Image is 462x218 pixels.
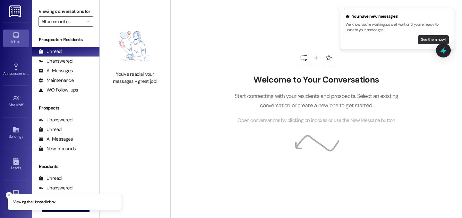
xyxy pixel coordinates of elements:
div: Maintenance [38,77,74,84]
div: You have new messages! [346,13,449,20]
a: Templates • [3,187,29,205]
div: Unread [38,126,62,133]
p: We know you're working, so we'll wait until you're ready to update your messages. [346,22,449,33]
a: Site Visit • [3,93,29,110]
button: Close toast [6,192,12,198]
div: You've read all your messages - great job! [107,71,163,85]
span: • [29,70,30,75]
div: New Inbounds [38,145,76,152]
a: Inbox [3,30,29,47]
img: empty-state [107,24,163,68]
a: Buildings [3,124,29,142]
div: Residents [32,163,99,170]
button: Close toast [338,6,345,12]
a: Leads [3,156,29,173]
div: Unanswered [38,117,73,123]
label: Viewing conversations for [38,6,93,16]
div: Unanswered [38,185,73,191]
h2: Welcome to Your Conversations [225,75,408,85]
img: ResiDesk Logo [9,5,22,17]
p: Start connecting with your residents and prospects. Select an existing conversation or create a n... [225,92,408,110]
p: Viewing the Unread inbox [13,199,55,205]
div: Prospects [32,105,99,111]
div: Unread [38,48,62,55]
i:  [86,19,90,24]
span: Open conversations by clicking on inboxes or use the New Message button [237,117,395,125]
div: WO Follow-ups [38,87,78,93]
div: Unread [38,175,62,182]
span: • [23,102,24,106]
div: Unanswered [38,58,73,65]
div: All Messages [38,67,73,74]
div: Prospects + Residents [32,36,99,43]
button: See them now! [418,35,449,44]
div: All Messages [38,136,73,143]
input: All communities [41,16,83,27]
